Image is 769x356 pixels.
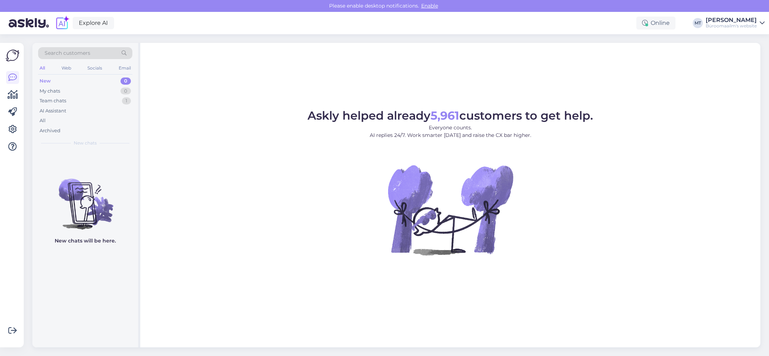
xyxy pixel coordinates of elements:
div: 0 [120,77,131,85]
span: Askly helped already customers to get help. [308,108,593,123]
span: Enable [419,3,440,9]
span: New chats [74,140,97,146]
div: Online [636,17,675,30]
img: No chats [32,166,138,231]
div: AI Assistant [40,107,66,115]
span: Search customers [45,49,90,57]
div: Archived [40,127,60,134]
b: 5,961 [431,108,459,123]
div: MT [693,18,703,28]
p: Everyone counts. AI replies 24/7. Work smarter [DATE] and raise the CX bar higher. [308,124,593,139]
div: Socials [86,63,104,73]
div: My chats [40,88,60,95]
img: No Chat active [386,145,515,275]
div: All [40,117,46,124]
img: Askly Logo [6,49,19,62]
div: Team chats [40,97,66,104]
a: Explore AI [73,17,114,29]
div: Email [117,63,132,73]
div: Büroomaailm's website [706,23,757,29]
div: [PERSON_NAME] [706,17,757,23]
div: 0 [120,88,131,95]
img: explore-ai [55,15,70,31]
div: Web [60,63,73,73]
p: New chats will be here. [55,237,116,245]
a: [PERSON_NAME]Büroomaailm's website [706,17,765,29]
div: 1 [122,97,131,104]
div: New [40,77,51,85]
div: All [38,63,46,73]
